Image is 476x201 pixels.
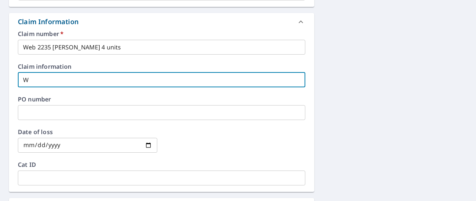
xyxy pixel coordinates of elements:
label: PO number [18,96,305,102]
div: Claim Information [9,13,314,31]
label: Cat ID [18,162,305,168]
label: Date of loss [18,129,157,135]
label: Claim information [18,64,305,69]
label: Claim number [18,31,305,37]
div: Claim Information [18,17,78,27]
